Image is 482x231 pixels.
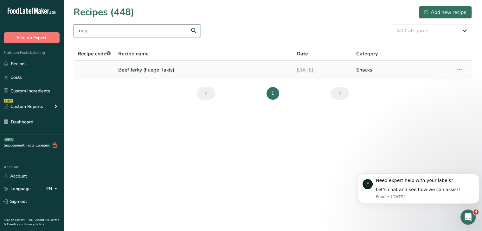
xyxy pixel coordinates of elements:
[74,5,134,19] h1: Recipes (448)
[24,222,44,227] a: Privacy Policy
[424,9,466,16] div: Add new recipe
[4,32,60,43] button: Hire an Expert
[28,218,35,222] a: FAQ .
[35,218,50,222] a: About Us .
[331,87,349,100] a: Next page
[356,63,448,77] a: Snacks
[356,50,378,58] span: Category
[4,99,13,103] div: NEW
[74,24,200,37] input: Search for recipe
[297,50,308,58] span: Date
[4,138,14,141] div: BETA
[355,164,482,214] iframe: Intercom notifications message
[118,50,149,58] span: Recipe name
[473,209,479,215] span: 4
[197,87,215,100] a: Previous page
[78,50,111,57] span: Recipe code
[297,63,349,77] a: [DATE]
[118,63,289,77] a: Beef Jerky (Fuego Takis)
[4,103,43,110] div: Custom Reports
[4,183,31,194] a: Language
[4,218,26,222] a: Hire an Expert .
[4,218,59,227] a: Terms & Conditions .
[460,209,476,225] iframe: Intercom live chat
[419,6,472,19] button: Add new recipe
[46,185,60,193] div: EN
